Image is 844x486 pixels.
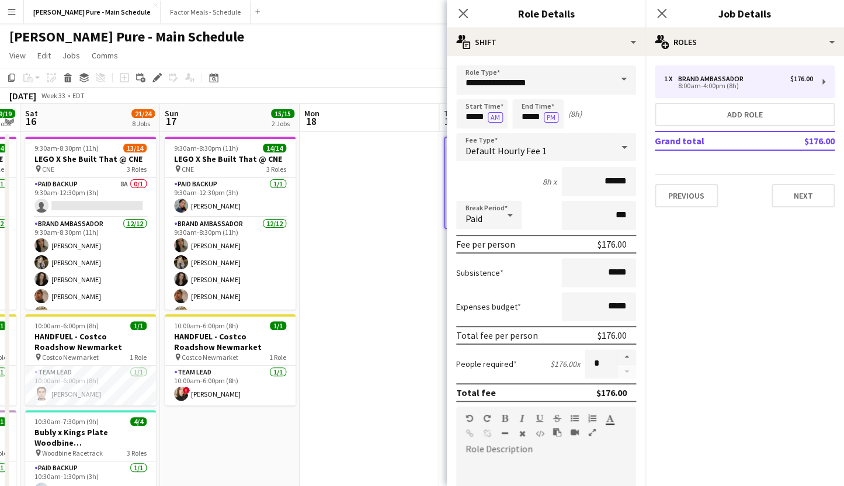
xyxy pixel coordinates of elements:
[25,366,156,405] app-card-role: Team Lead1/110:00am-6:00pm (8h)[PERSON_NAME]
[518,414,526,423] button: Italic
[25,217,156,443] app-card-role: Brand Ambassador12/129:30am-8:30pm (11h)[PERSON_NAME][PERSON_NAME][PERSON_NAME][PERSON_NAME][PERS...
[501,414,509,423] button: Bold
[456,238,515,250] div: Fee per person
[25,314,156,405] app-job-card: 10:00am-6:00pm (8h)1/1HANDFUEL - Costco Roadshow Newmarket Costco Newmarket1 RoleTeam Lead1/110:0...
[165,314,296,405] app-job-card: 10:00am-6:00pm (8h)1/1HANDFUEL - Costco Roadshow Newmarket Costco Newmarket1 RoleTeam Lead1/110:0...
[304,108,319,119] span: Mon
[58,48,85,63] a: Jobs
[588,414,596,423] button: Ordered List
[123,144,147,152] span: 13/14
[445,164,574,175] h3: Disney's Fan Expo Training
[488,112,503,123] button: AM
[444,137,575,229] app-job-card: Draft8:00am-4:00pm (8h)0/1Disney's Fan Expo Training1 RoleBrand Ambassador0/18:00am-4:00pm (8h)
[72,91,85,100] div: EDT
[42,449,103,457] span: Woodbine Racetrack
[266,165,286,173] span: 3 Roles
[466,145,547,157] span: Default Hourly Fee 1
[130,321,147,330] span: 1/1
[269,353,286,362] span: 1 Role
[655,103,835,126] button: Add role
[163,114,179,128] span: 17
[5,48,30,63] a: View
[24,1,161,23] button: [PERSON_NAME] Pure - Main Schedule
[25,427,156,448] h3: Bubly x Kings Plate Woodbine [GEOGRAPHIC_DATA]
[42,353,99,362] span: Costco Newmarket
[596,387,627,398] div: $176.00
[518,429,526,438] button: Clear Formatting
[174,144,238,152] span: 9:30am-8:30pm (11h)
[456,387,496,398] div: Total fee
[447,6,645,21] h3: Role Details
[536,429,544,438] button: HTML Code
[161,1,251,23] button: Factor Meals - Schedule
[9,28,244,46] h1: [PERSON_NAME] Pure - Main Schedule
[182,353,238,362] span: Costco Newmarket
[303,114,319,128] span: 18
[664,75,678,83] div: 1 x
[444,108,457,119] span: Tue
[655,184,718,207] button: Previous
[9,90,36,102] div: [DATE]
[447,28,645,56] div: Shift
[92,50,118,61] span: Comms
[25,331,156,352] h3: HANDFUEL - Costco Roadshow Newmarket
[9,50,26,61] span: View
[536,414,544,423] button: Underline
[655,131,766,150] td: Grand total
[25,137,156,310] app-job-card: 9:30am-8:30pm (11h)13/14LEGO X She Built That @ CNE CNE3 RolesPaid Backup8A0/19:30am-12:30pm (3h)...
[182,165,194,173] span: CNE
[772,184,835,207] button: Next
[456,268,503,278] label: Subsistence
[127,449,147,457] span: 3 Roles
[165,108,179,119] span: Sun
[34,417,99,426] span: 10:30am-7:30pm (9h)
[33,48,55,63] a: Edit
[678,75,748,83] div: Brand Ambassador
[571,414,579,423] button: Unordered List
[550,359,580,369] div: $176.00 x
[127,165,147,173] span: 3 Roles
[456,329,538,341] div: Total fee per person
[466,414,474,423] button: Undo
[766,131,835,150] td: $176.00
[617,349,636,364] button: Increase
[165,154,296,164] h3: LEGO X She Built That @ CNE
[165,366,296,405] app-card-role: Team Lead1/110:00am-6:00pm (8h)![PERSON_NAME]
[445,138,574,147] div: Draft
[23,114,38,128] span: 16
[34,321,99,330] span: 10:00am-6:00pm (8h)
[37,50,51,61] span: Edit
[174,321,238,330] span: 10:00am-6:00pm (8h)
[25,178,156,217] app-card-role: Paid Backup8A0/19:30am-12:30pm (3h)
[442,114,457,128] span: 19
[664,83,813,89] div: 8:00am-4:00pm (8h)
[165,178,296,217] app-card-role: Paid Backup1/19:30am-12:30pm (3h)[PERSON_NAME]
[263,144,286,152] span: 14/14
[165,331,296,352] h3: HANDFUEL - Costco Roadshow Newmarket
[131,109,155,118] span: 21/24
[645,6,844,21] h3: Job Details
[456,301,521,312] label: Expenses budget
[39,91,68,100] span: Week 33
[132,119,154,128] div: 8 Jobs
[645,28,844,56] div: Roles
[165,217,296,443] app-card-role: Brand Ambassador12/129:30am-8:30pm (11h)[PERSON_NAME][PERSON_NAME][PERSON_NAME][PERSON_NAME][PERS...
[456,359,517,369] label: People required
[553,414,561,423] button: Strikethrough
[466,213,482,224] span: Paid
[544,112,558,123] button: PM
[62,50,80,61] span: Jobs
[34,144,99,152] span: 9:30am-8:30pm (11h)
[25,154,156,164] h3: LEGO X She Built That @ CNE
[571,428,579,437] button: Insert video
[543,176,557,187] div: 8h x
[270,321,286,330] span: 1/1
[165,137,296,310] app-job-card: 9:30am-8:30pm (11h)14/14LEGO X She Built That @ CNE CNE3 RolesPaid Backup1/19:30am-12:30pm (3h)[P...
[130,417,147,426] span: 4/4
[553,428,561,437] button: Paste as plain text
[501,429,509,438] button: Horizontal Line
[272,119,294,128] div: 2 Jobs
